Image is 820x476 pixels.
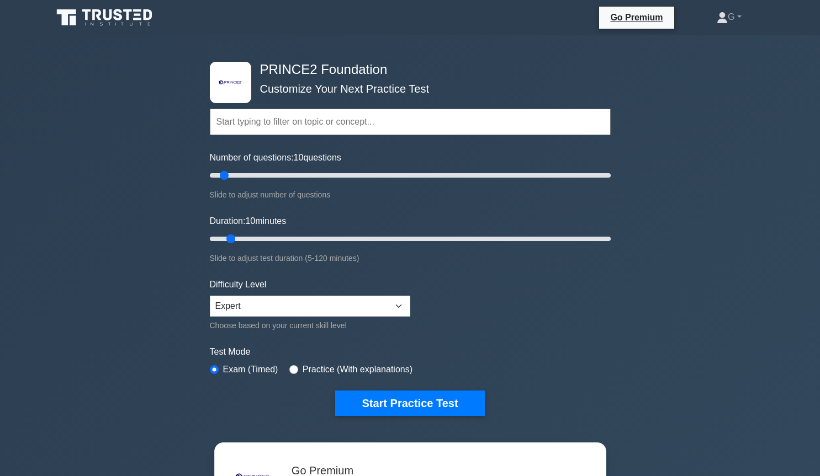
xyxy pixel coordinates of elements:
label: Duration: minutes [210,215,287,228]
label: Practice (With explanations) [303,363,412,376]
span: 10 [245,216,255,226]
a: Go Premium [604,10,669,24]
div: Slide to adjust number of questions [210,188,611,201]
label: Difficulty Level [210,278,267,291]
div: Choose based on your current skill level [210,319,410,332]
label: Exam (Timed) [223,363,278,376]
div: Slide to adjust test duration (5-120 minutes) [210,252,611,265]
span: 10 [294,153,304,162]
h4: PRINCE2 Foundation [256,62,557,78]
input: Start typing to filter on topic or concept... [210,109,611,135]
label: Test Mode [210,345,611,359]
button: Start Practice Test [335,391,484,416]
label: Number of questions: questions [210,151,341,164]
a: G [690,6,768,28]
